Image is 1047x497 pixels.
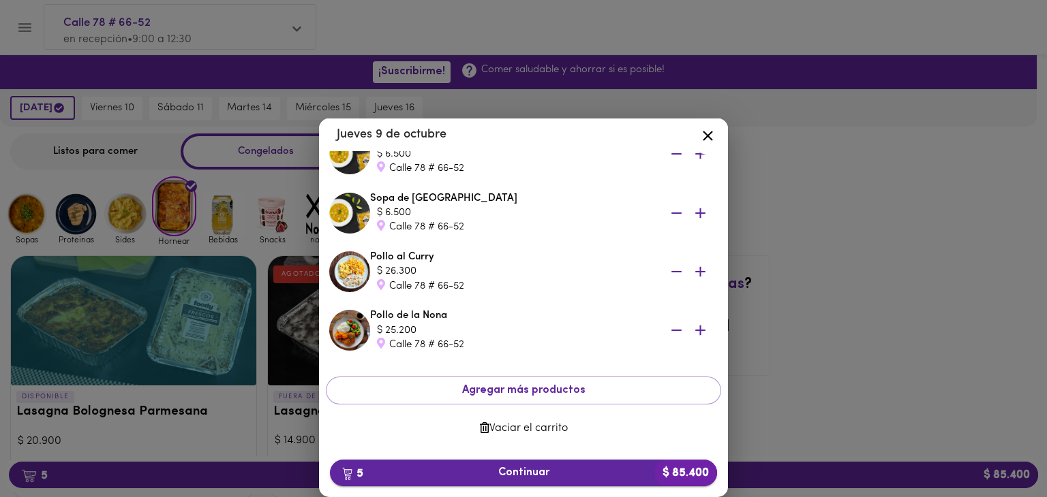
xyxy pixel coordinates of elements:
div: Calle 78 # 66-52 [377,220,650,234]
button: Agregar más productos [326,376,721,404]
img: Sopa de Mondongo [329,133,370,174]
img: Pollo al Curry [329,251,370,292]
img: Pollo de la Nona [329,310,370,351]
div: $ 6.500 [377,147,650,161]
img: Sopa de Mondongo [329,193,370,234]
div: Sopa de [GEOGRAPHIC_DATA] [370,191,718,235]
div: $ 25.200 [377,323,650,338]
li: Jueves 9 de octubre [326,118,721,151]
img: cart.png [342,467,352,481]
iframe: Messagebird Livechat Widget [968,418,1033,483]
div: Pollo de la Nona [370,308,718,352]
div: Calle 78 # 66-52 [377,161,650,176]
div: $ 6.500 [377,206,650,220]
div: Calle 78 # 66-52 [377,338,650,352]
span: Continuar [341,466,706,479]
b: 5 [334,464,371,482]
div: Sopa de [GEOGRAPHIC_DATA] [370,132,718,176]
div: $ 26.300 [377,264,650,278]
div: Pollo al Curry [370,250,718,293]
div: Calle 78 # 66-52 [377,279,650,293]
b: $ 85.400 [654,460,717,486]
span: Vaciar el carrito [337,422,710,435]
span: Agregar más productos [337,384,710,397]
button: 5Continuar$ 85.400 [330,460,717,486]
button: Vaciar el carrito [326,415,721,442]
